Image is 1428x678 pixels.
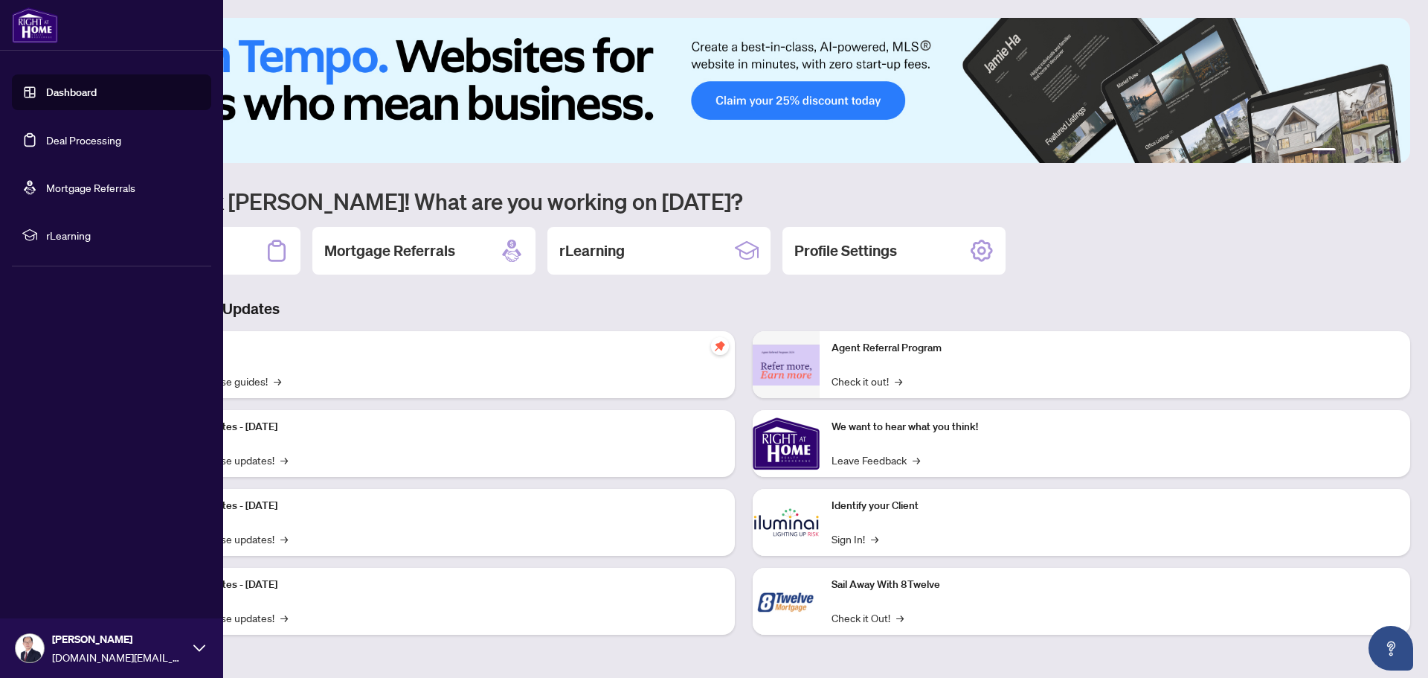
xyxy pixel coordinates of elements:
p: Platform Updates - [DATE] [156,577,723,593]
button: 5 [1377,148,1383,154]
button: 1 [1312,148,1336,154]
img: Agent Referral Program [753,345,820,386]
h3: Brokerage & Industry Updates [77,298,1410,319]
h2: rLearning [559,240,625,261]
a: Check it out!→ [832,373,902,389]
p: Platform Updates - [DATE] [156,498,723,514]
p: Self-Help [156,340,723,356]
span: → [896,610,904,626]
p: Sail Away With 8Twelve [832,577,1398,593]
button: 6 [1389,148,1395,154]
span: [PERSON_NAME] [52,631,186,647]
span: → [280,610,288,626]
img: We want to hear what you think! [753,410,820,477]
button: 4 [1366,148,1371,154]
img: Profile Icon [16,634,44,662]
span: → [913,452,920,468]
span: → [280,452,288,468]
button: 2 [1342,148,1348,154]
img: Slide 0 [77,18,1410,163]
p: Identify your Client [832,498,1398,514]
span: → [274,373,281,389]
a: Dashboard [46,86,97,99]
p: Platform Updates - [DATE] [156,419,723,435]
a: Mortgage Referrals [46,181,135,194]
h2: Profile Settings [794,240,897,261]
img: Identify your Client [753,489,820,556]
h1: Welcome back [PERSON_NAME]! What are you working on [DATE]? [77,187,1410,215]
a: Sign In!→ [832,531,878,547]
h2: Mortgage Referrals [324,240,455,261]
button: Open asap [1368,626,1413,671]
span: [DOMAIN_NAME][EMAIL_ADDRESS][DOMAIN_NAME] [52,649,186,665]
img: Sail Away With 8Twelve [753,568,820,635]
a: Leave Feedback→ [832,452,920,468]
a: Deal Processing [46,133,121,147]
span: rLearning [46,227,201,243]
p: Agent Referral Program [832,340,1398,356]
span: → [895,373,902,389]
button: 3 [1354,148,1360,154]
span: pushpin [711,337,729,355]
p: We want to hear what you think! [832,419,1398,435]
span: → [871,531,878,547]
span: → [280,531,288,547]
a: Check it Out!→ [832,610,904,626]
img: logo [12,7,58,43]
